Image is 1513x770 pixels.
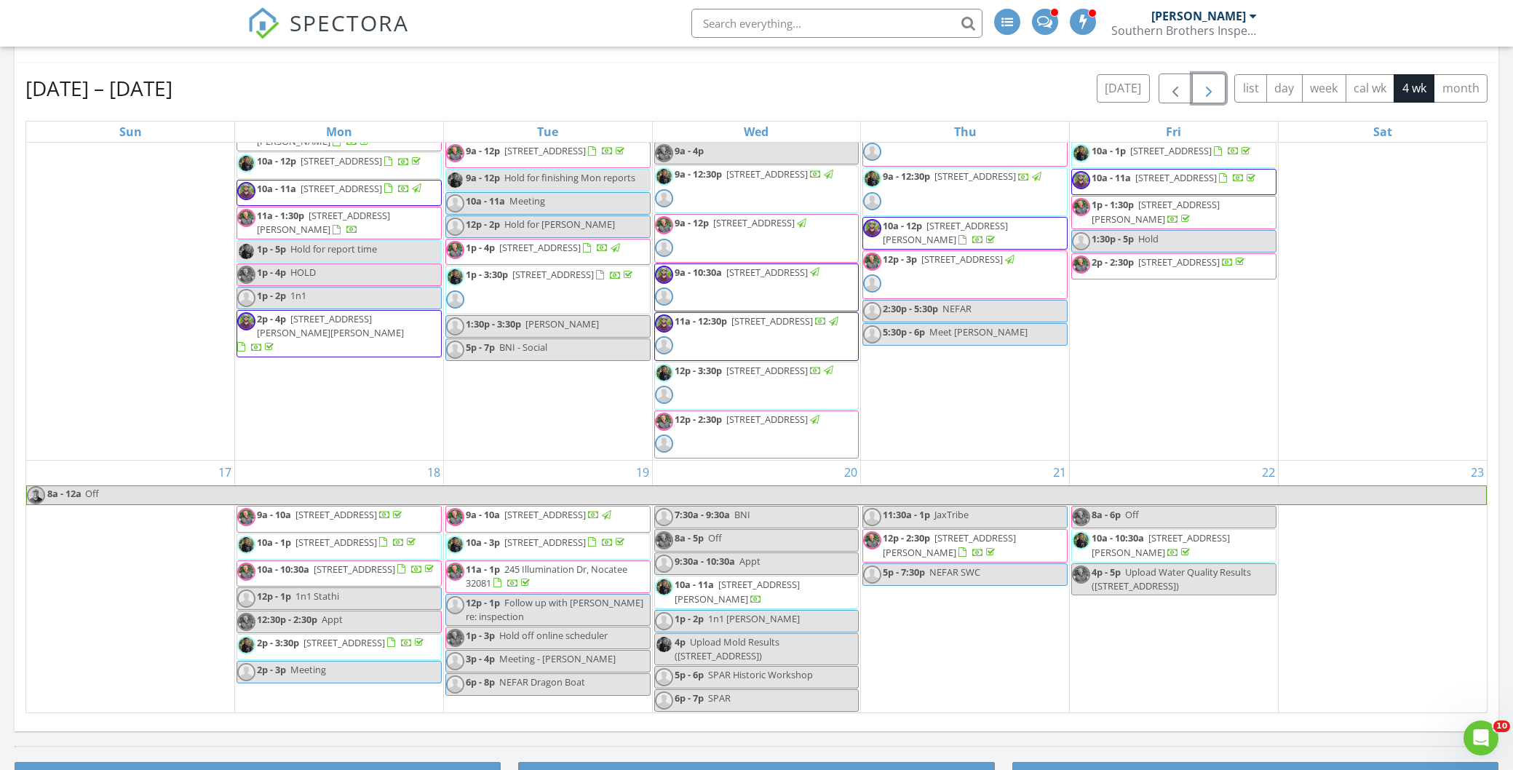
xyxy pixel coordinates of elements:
a: 10a - 12p [STREET_ADDRESS] [257,154,424,167]
span: 9a - 10a [257,508,291,521]
img: default-user-f0147aede5fd5fa78ca7ade42f37bd4542148d508eef1c3d3ea960f66861d68b.jpg [863,274,881,293]
img: photo_oct_30__2_42_24_pm.jpg [655,578,673,596]
td: Go to August 20, 2025 [652,461,861,713]
img: default-user-f0147aede5fd5fa78ca7ade42f37bd4542148d508eef1c3d3ea960f66861d68b.jpg [237,289,255,307]
img: img_6519.jpg [1072,508,1090,526]
a: Monday [323,122,355,142]
span: Meeting [290,663,326,676]
img: default-user-f0147aede5fd5fa78ca7ade42f37bd4542148d508eef1c3d3ea960f66861d68b.jpg [863,302,881,320]
span: 12p - 3:30p [675,364,722,377]
a: 9a - 10a [STREET_ADDRESS] [237,506,442,532]
a: Tuesday [534,122,561,142]
a: 10a - 11a [STREET_ADDRESS] [1092,171,1258,184]
button: list [1234,74,1267,103]
img: img_6519.jpg [446,563,464,581]
a: 2p - 2:30p [STREET_ADDRESS] [1092,255,1247,269]
a: 11a - 1p 245 Illumination Dr, Nocatee 32081 [466,563,627,590]
span: NEFAR SWC [929,565,980,579]
span: 12:30p - 2:30p [257,613,317,626]
a: 9a - 12:30p [STREET_ADDRESS] [883,170,1044,183]
span: [STREET_ADDRESS][PERSON_NAME] [1092,198,1220,225]
img: img_1209.jpeg [27,486,45,504]
span: 6p - 7p [675,691,704,704]
img: photo_oct_30__2_42_24_pm.jpg [446,536,464,554]
span: 8a - 5p [675,531,704,544]
input: Search everything... [691,9,982,38]
span: 8a - 6p [1092,508,1121,521]
span: [STREET_ADDRESS] [303,636,385,649]
span: 2p - 4p [257,312,286,325]
a: 12p - 3:30p [STREET_ADDRESS] [654,362,859,410]
a: 11a - 1:30p [STREET_ADDRESS][PERSON_NAME] [257,209,390,236]
a: Go to August 22, 2025 [1259,461,1278,484]
span: SPAR [708,691,731,704]
a: 12p - 2:30p [STREET_ADDRESS] [675,413,822,426]
img: img_6519.jpg [237,266,255,284]
span: [STREET_ADDRESS] [512,268,594,281]
span: [STREET_ADDRESS] [934,170,1016,183]
a: 1p - 3:30p [STREET_ADDRESS] [466,268,635,281]
img: img_6519.jpg [446,508,464,526]
iframe: Intercom live chat [1464,721,1498,755]
span: [STREET_ADDRESS] [731,314,813,328]
span: Hold for [PERSON_NAME] [504,218,615,231]
a: 10a - 12p [STREET_ADDRESS][PERSON_NAME] [883,219,1008,246]
a: 10a - 11a [STREET_ADDRESS] [257,182,424,195]
td: Go to August 14, 2025 [861,74,1070,461]
span: 10a - 10:30a [1092,531,1144,544]
img: img_6519.jpg [446,144,464,162]
span: 1n1 Stathi [295,590,339,603]
a: 9a - 12p [STREET_ADDRESS] [466,144,627,157]
img: photo_oct_30__2_42_24_pm.jpg [237,154,255,172]
img: default-user-f0147aede5fd5fa78ca7ade42f37bd4542148d508eef1c3d3ea960f66861d68b.jpg [446,218,464,236]
span: JaxTribe [934,508,969,521]
a: 2p - 3:30p [STREET_ADDRESS] [257,636,426,649]
img: photo_oct_30__2_42_24_pm.jpg [655,364,673,382]
span: 10a - 11a [675,578,714,591]
a: Go to August 19, 2025 [633,461,652,484]
img: photo_oct_30__2_42_24_pm.jpg [655,635,673,654]
span: Off [85,487,99,500]
span: 12p - 1p [257,590,291,603]
img: default-user-f0147aede5fd5fa78ca7ade42f37bd4542148d508eef1c3d3ea960f66861d68b.jpg [655,287,673,306]
span: 10 [1493,721,1510,732]
span: 7:30a - 9:30a [675,508,730,521]
a: 12p - 3p [STREET_ADDRESS] [883,253,1017,266]
td: Go to August 16, 2025 [1278,74,1487,461]
div: [PERSON_NAME] [1151,9,1246,23]
a: 10a - 10:30a [STREET_ADDRESS][PERSON_NAME] [1092,531,1230,558]
span: 9:30a - 10:30a [675,555,735,568]
span: 1p - 3p [466,629,495,642]
span: 10a - 12p [257,154,296,167]
img: rich_headshot.jpg [863,219,881,237]
span: 1:30p - 3:30p [466,317,521,330]
span: 5p - 6p [675,668,704,681]
span: [STREET_ADDRESS][PERSON_NAME] [1092,531,1230,558]
span: 4p - 5p [1092,565,1121,579]
a: 9a - 12:30p [STREET_ADDRESS] [654,165,859,213]
a: 10a - 11a [STREET_ADDRESS] [1071,169,1276,195]
a: 9a - 10a [STREET_ADDRESS] [445,506,651,532]
img: default-user-f0147aede5fd5fa78ca7ade42f37bd4542148d508eef1c3d3ea960f66861d68b.jpg [655,691,673,710]
span: 5p - 7:30p [883,565,925,579]
span: 10a - 1p [1092,144,1126,157]
span: 9a - 12:30p [883,170,930,183]
td: Go to August 10, 2025 [26,74,235,461]
a: 11a - 1:30p [STREET_ADDRESS][PERSON_NAME] [237,207,442,239]
img: default-user-f0147aede5fd5fa78ca7ade42f37bd4542148d508eef1c3d3ea960f66861d68b.jpg [655,386,673,404]
span: [STREET_ADDRESS] [1135,171,1217,184]
td: Go to August 21, 2025 [861,461,1070,713]
a: 9a - 12p [STREET_ADDRESS] [654,214,859,262]
span: 2p - 2:30p [1092,255,1134,269]
a: 1p - 1:30p [STREET_ADDRESS][PERSON_NAME] [1092,198,1220,225]
span: [STREET_ADDRESS] [1138,255,1220,269]
a: 12p - 2:30p [STREET_ADDRESS][PERSON_NAME] [883,531,1016,558]
a: 2p - 2:30p [STREET_ADDRESS] [1071,253,1276,279]
td: Go to August 15, 2025 [1070,74,1279,461]
td: Go to August 23, 2025 [1278,461,1487,713]
img: img_6519.jpg [655,531,673,549]
span: [STREET_ADDRESS][PERSON_NAME][PERSON_NAME] [257,312,404,339]
img: default-user-f0147aede5fd5fa78ca7ade42f37bd4542148d508eef1c3d3ea960f66861d68b.jpg [446,290,464,309]
img: img_6519.jpg [237,508,255,526]
span: 1p - 2p [257,289,286,302]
